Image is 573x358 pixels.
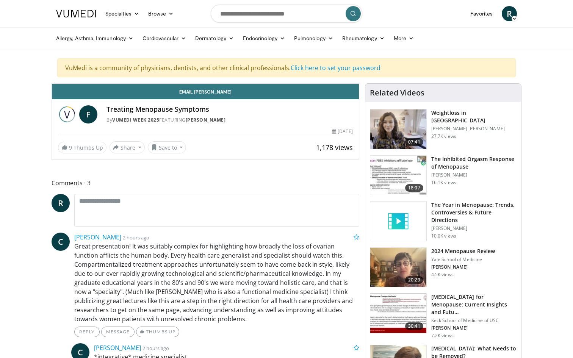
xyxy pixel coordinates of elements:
[502,6,517,21] a: R
[431,126,517,132] p: [PERSON_NAME] [PERSON_NAME]
[290,31,338,46] a: Pulmonology
[466,6,497,21] a: Favorites
[431,247,495,255] h3: 2024 Menopause Review
[332,128,352,135] div: [DATE]
[405,138,423,146] span: 07:41
[431,272,454,278] p: 4.5K views
[57,58,516,77] div: VuMedi is a community of physicians, dentists, and other clinical professionals.
[370,109,426,149] img: 9983fed1-7565-45be-8934-aef1103ce6e2.150x105_q85_crop-smart_upscale.jpg
[191,31,238,46] a: Dermatology
[431,264,495,270] p: [PERSON_NAME]
[370,155,517,195] a: 18:07 The Inhibited Orgasm Response of Menopause [PERSON_NAME] 16.1K views
[52,84,359,99] a: Email [PERSON_NAME]
[338,31,389,46] a: Rheumatology
[79,105,97,124] a: F
[106,105,353,114] h4: Treating Menopause Symptoms
[431,109,517,124] h3: Weightloss in [GEOGRAPHIC_DATA]
[74,327,100,337] a: Reply
[431,333,454,339] p: 7.2K views
[138,31,191,46] a: Cardiovascular
[370,248,426,287] img: 692f135d-47bd-4f7e-b54d-786d036e68d3.150x105_q85_crop-smart_upscale.jpg
[431,133,456,139] p: 27.7K views
[431,155,517,170] h3: The Inhibited Orgasm Response of Menopause
[431,293,517,316] h3: [MEDICAL_DATA] for Menopause: Current Insights and Futu…
[431,201,517,224] h3: The Year in Menopause: Trends, Controversies & Future Directions
[52,233,70,251] a: C
[370,88,424,97] h4: Related Videos
[370,109,517,149] a: 07:41 Weightloss in [GEOGRAPHIC_DATA] [PERSON_NAME] [PERSON_NAME] 27.7K views
[405,184,423,192] span: 18:07
[144,6,178,21] a: Browse
[106,117,353,124] div: By FEATURING
[52,194,70,212] a: R
[148,141,186,153] button: Save to
[94,344,141,352] a: [PERSON_NAME]
[186,117,226,123] a: [PERSON_NAME]
[370,293,517,339] a: 30:41 [MEDICAL_DATA] for Menopause: Current Insights and Futu… Keck School of Medicine of USC [PE...
[52,178,359,188] span: Comments 3
[211,5,362,23] input: Search topics, interventions
[101,327,135,337] a: Message
[431,317,517,324] p: Keck School of Medicine of USC
[58,105,76,124] img: Vumedi Week 2025
[431,180,456,186] p: 16.1K views
[370,294,426,333] img: 47271b8a-94f4-49c8-b914-2a3d3af03a9e.150x105_q85_crop-smart_upscale.jpg
[110,141,145,153] button: Share
[431,172,517,178] p: [PERSON_NAME]
[74,233,121,241] a: [PERSON_NAME]
[136,327,179,337] a: Thumbs Up
[431,256,495,263] p: Yale School of Medicine
[431,225,517,231] p: [PERSON_NAME]
[101,6,144,21] a: Specialties
[370,156,426,195] img: 283c0f17-5e2d-42ba-a87c-168d447cdba4.150x105_q85_crop-smart_upscale.jpg
[370,247,517,288] a: 20:29 2024 Menopause Review Yale School of Medicine [PERSON_NAME] 4.5K views
[69,144,72,151] span: 9
[370,201,517,241] a: The Year in Menopause: Trends, Controversies & Future Directions [PERSON_NAME] 10.0K views
[112,117,159,123] a: Vumedi Week 2025
[370,202,426,241] img: video_placeholder_short.svg
[58,142,106,153] a: 9 Thumbs Up
[431,233,456,239] p: 10.0K views
[238,31,290,46] a: Endocrinology
[142,345,169,352] small: 2 hours ago
[316,143,353,152] span: 1,178 views
[56,10,96,17] img: VuMedi Logo
[405,322,423,330] span: 30:41
[52,31,138,46] a: Allergy, Asthma, Immunology
[405,276,423,284] span: 20:29
[123,234,149,241] small: 2 hours ago
[431,325,517,331] p: [PERSON_NAME]
[389,31,418,46] a: More
[291,64,380,72] a: Click here to set your password
[74,242,359,324] p: Great presentation! It was suitably complex for highlighting how broadly the loss of ovarian func...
